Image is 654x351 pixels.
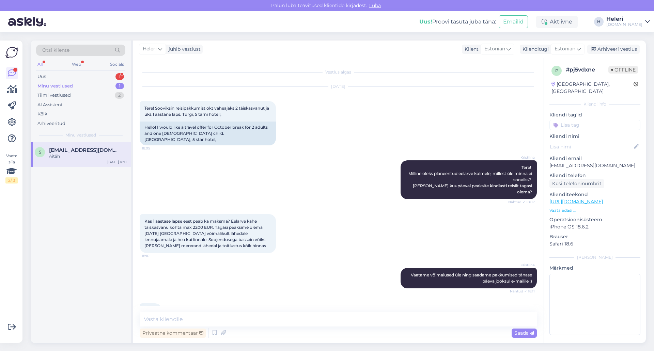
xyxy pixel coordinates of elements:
[140,329,206,338] div: Privaatne kommentaar
[367,2,383,9] span: Luba
[37,92,71,99] div: Tiimi vestlused
[549,179,604,188] div: Küsi telefoninumbrit
[555,68,558,73] span: p
[549,223,640,230] p: iPhone OS 18.6.2
[419,18,496,26] div: Proovi tasuta juba täna:
[37,101,63,108] div: AI Assistent
[140,83,537,90] div: [DATE]
[606,16,642,22] div: Heleri
[140,122,276,145] div: Hello! I would like a travel offer for October break for 2 adults and one [DEMOGRAPHIC_DATA] chil...
[566,66,608,74] div: # pj5vdxne
[549,191,640,198] p: Klienditeekond
[549,101,640,107] div: Kliendi info
[115,73,124,80] div: 1
[37,73,46,80] div: Uus
[549,172,640,179] p: Kliendi telefon
[65,132,96,138] span: Minu vestlused
[144,106,270,117] span: Tere! Sooviksin reisipakkumist okt vaheajaks 2 täiskasvanut ja üks 1 aastane laps. Türgi, 5 tärni...
[37,120,65,127] div: Arhiveeritud
[37,83,73,90] div: Minu vestlused
[549,216,640,223] p: Operatsioonisüsteem
[509,155,535,160] span: Kristiina
[109,60,125,69] div: Socials
[509,262,535,268] span: Kristiina
[514,330,534,336] span: Saada
[608,66,638,74] span: Offline
[107,159,127,164] div: [DATE] 18:11
[606,22,642,27] div: [DOMAIN_NAME]
[166,46,201,53] div: juhib vestlust
[140,69,537,75] div: Vestlus algas
[549,233,640,240] p: Brauser
[71,60,82,69] div: Web
[5,153,18,184] div: Vaata siia
[549,162,640,169] p: [EMAIL_ADDRESS][DOMAIN_NAME]
[42,47,69,54] span: Otsi kliente
[549,133,640,140] p: Kliendi nimi
[49,153,127,159] div: Aitäh
[499,15,528,28] button: Emailid
[115,92,124,99] div: 2
[49,147,120,153] span: Siret.konsa@gmail.com
[536,16,578,28] div: Aktiivne
[462,46,479,53] div: Klient
[550,143,633,150] input: Lisa nimi
[549,207,640,213] p: Vaata edasi ...
[144,219,266,248] span: Kas 1 aastase lapse eest peab ka maksma? Eelarve kahe täiskasvanu kohta max 2200 EUR. Tagasi peak...
[142,253,167,258] span: 18:10
[508,200,535,205] span: Nähtud ✓ 18:07
[549,111,640,118] p: Kliendi tag'id
[411,272,533,284] span: Vaatame võimalused üle ning saadame pakkumised tänase päeva jooksul e-mailile :)
[594,17,604,27] div: H
[549,265,640,272] p: Märkmed
[549,240,640,248] p: Safari 18.6
[555,45,575,53] span: Estonian
[509,289,535,294] span: Nähtud ✓ 18:11
[142,146,167,151] span: 18:05
[419,18,432,25] b: Uus!
[606,16,650,27] a: Heleri[DOMAIN_NAME]
[39,149,41,155] span: S
[520,46,549,53] div: Klienditugi
[115,83,124,90] div: 1
[551,81,634,95] div: [GEOGRAPHIC_DATA], [GEOGRAPHIC_DATA]
[143,45,157,53] span: Heleri
[5,46,18,59] img: Askly Logo
[36,60,44,69] div: All
[549,254,640,260] div: [PERSON_NAME]
[5,177,18,184] div: 2 / 3
[549,198,603,205] a: [URL][DOMAIN_NAME]
[37,111,47,117] div: Kõik
[549,155,640,162] p: Kliendi email
[587,45,640,54] div: Arhiveeri vestlus
[484,45,505,53] span: Estonian
[549,120,640,130] input: Lisa tag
